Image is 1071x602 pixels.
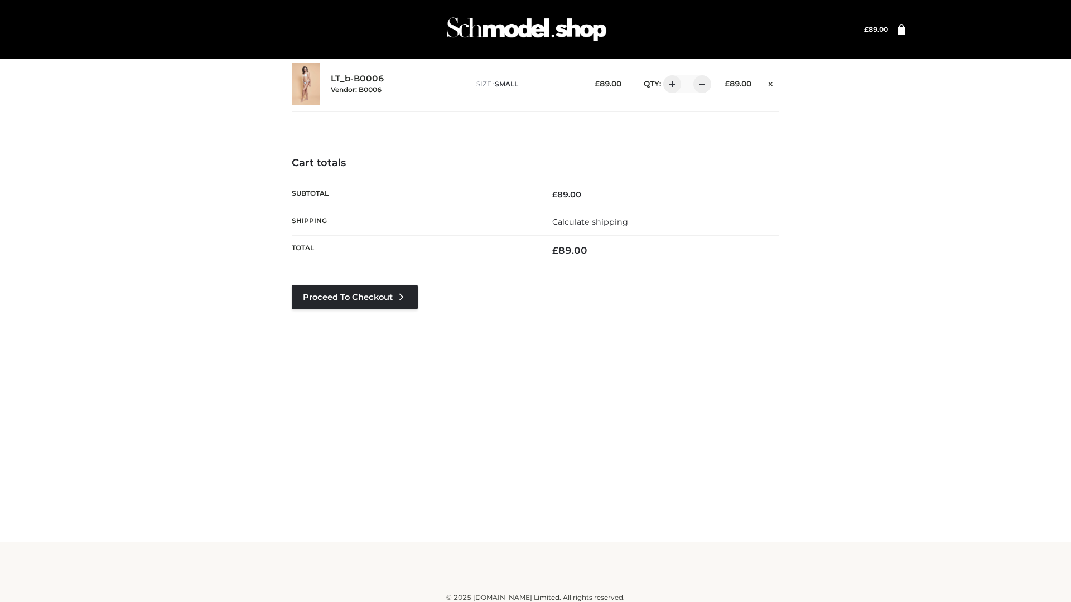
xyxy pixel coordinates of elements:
a: Proceed to Checkout [292,285,418,309]
h4: Cart totals [292,157,779,169]
a: £89.00 [864,25,888,33]
a: Remove this item [763,75,779,90]
span: £ [595,79,600,88]
bdi: 89.00 [552,190,581,200]
span: £ [725,79,730,88]
bdi: 89.00 [725,79,751,88]
a: Calculate shipping [552,217,628,227]
img: Schmodel Admin 964 [443,7,610,51]
th: Total [292,236,535,265]
span: £ [552,190,557,200]
span: £ [864,25,869,33]
img: LT_b-B0006 - SMALL [292,63,320,105]
span: £ [552,245,558,256]
th: Subtotal [292,181,535,208]
th: Shipping [292,208,535,235]
small: Vendor: B0006 [331,85,382,94]
bdi: 89.00 [864,25,888,33]
div: QTY: [633,75,707,93]
bdi: 89.00 [552,245,587,256]
span: SMALL [495,80,518,88]
a: LT_b-B0006 [331,74,384,84]
bdi: 89.00 [595,79,621,88]
p: size : [476,79,577,89]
